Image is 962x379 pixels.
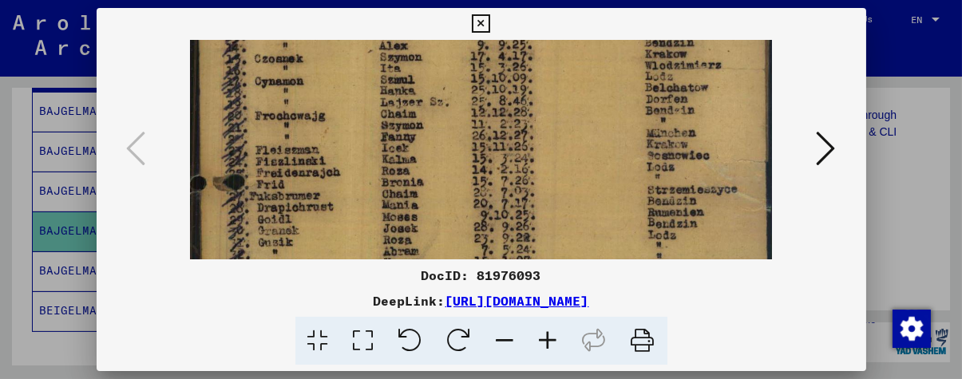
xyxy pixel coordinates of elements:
img: Zustimmung ändern [893,310,931,348]
div: DeepLink: [97,291,866,310]
div: DocID: 81976093 [97,266,866,285]
div: Zustimmung ändern [892,309,930,347]
a: [URL][DOMAIN_NAME] [445,293,589,309]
